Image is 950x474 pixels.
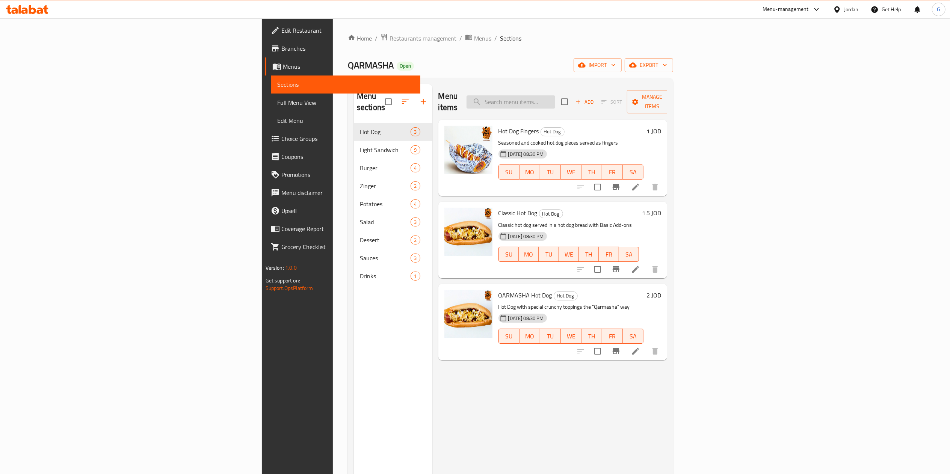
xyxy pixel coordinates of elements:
[411,201,420,208] span: 4
[265,148,420,166] a: Coupons
[540,165,561,180] button: TU
[539,247,559,262] button: TU
[502,331,517,342] span: SU
[360,272,411,281] div: Drinks
[354,123,432,141] div: Hot Dog3
[519,247,539,262] button: MO
[266,276,300,285] span: Get support on:
[354,195,432,213] div: Potatoes4
[281,170,414,179] span: Promotions
[265,184,420,202] a: Menu disclaimer
[360,254,411,263] span: Sauces
[360,145,411,154] span: Light Sandwich
[285,263,297,273] span: 1.0.0
[354,231,432,249] div: Dessert2
[360,127,411,136] div: Hot Dog
[605,331,620,342] span: FR
[500,34,521,43] span: Sections
[381,94,396,110] span: Select all sections
[502,249,516,260] span: SU
[572,96,597,108] button: Add
[265,166,420,184] a: Promotions
[411,217,420,226] div: items
[623,329,643,344] button: SA
[520,329,540,344] button: MO
[411,127,420,136] div: items
[554,291,578,300] div: Hot Dog
[360,163,411,172] span: Burger
[574,58,622,72] button: import
[602,329,623,344] button: FR
[590,343,606,359] span: Select to update
[597,96,627,108] span: Select section first
[607,178,625,196] button: Branch-specific-item
[411,272,420,281] div: items
[633,92,671,111] span: Manage items
[498,329,520,344] button: SU
[584,167,599,178] span: TH
[541,127,564,136] span: Hot Dog
[605,167,620,178] span: FR
[646,126,661,136] h6: 1 JOD
[411,254,420,263] div: items
[543,331,558,342] span: TU
[459,34,462,43] li: /
[623,165,643,180] button: SA
[281,44,414,53] span: Branches
[411,181,420,190] div: items
[411,146,420,154] span: 9
[498,207,538,219] span: Classic Hot Dog
[498,302,644,312] p: Hot Dog with special crunchy toppings the "Qarmasha" way
[438,91,458,113] h2: Menu items
[590,179,606,195] span: Select to update
[281,188,414,197] span: Menu disclaimer
[281,242,414,251] span: Grocery Checklist
[354,249,432,267] div: Sauces3
[581,165,602,180] button: TH
[265,202,420,220] a: Upsell
[646,290,661,300] h6: 2 JOD
[561,165,581,180] button: WE
[265,39,420,57] a: Branches
[542,249,556,260] span: TU
[281,224,414,233] span: Coverage Report
[265,21,420,39] a: Edit Restaurant
[539,209,563,218] div: Hot Dog
[559,247,579,262] button: WE
[579,247,599,262] button: TH
[627,90,677,113] button: Manage items
[557,94,572,110] span: Select section
[281,26,414,35] span: Edit Restaurant
[642,208,661,218] h6: 1.5 JOD
[465,33,491,43] a: Menus
[607,260,625,278] button: Branch-specific-item
[646,178,664,196] button: delete
[631,265,640,274] a: Edit menu item
[360,217,411,226] span: Salad
[411,199,420,208] div: items
[602,165,623,180] button: FR
[541,127,565,136] div: Hot Dog
[360,235,411,245] div: Dessert
[502,167,517,178] span: SU
[277,98,414,107] span: Full Menu View
[584,331,599,342] span: TH
[360,181,411,190] span: Zinger
[283,62,414,71] span: Menus
[562,249,576,260] span: WE
[265,57,420,75] a: Menus
[467,95,555,109] input: search
[498,138,644,148] p: Seasoned and cooked hot dog pieces served as fingers
[281,134,414,143] span: Choice Groups
[554,291,577,300] span: Hot Dog
[411,163,420,172] div: items
[360,199,411,208] div: Potatoes
[411,219,420,226] span: 3
[523,167,537,178] span: MO
[281,206,414,215] span: Upsell
[622,249,636,260] span: SA
[937,5,940,14] span: G
[271,94,420,112] a: Full Menu View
